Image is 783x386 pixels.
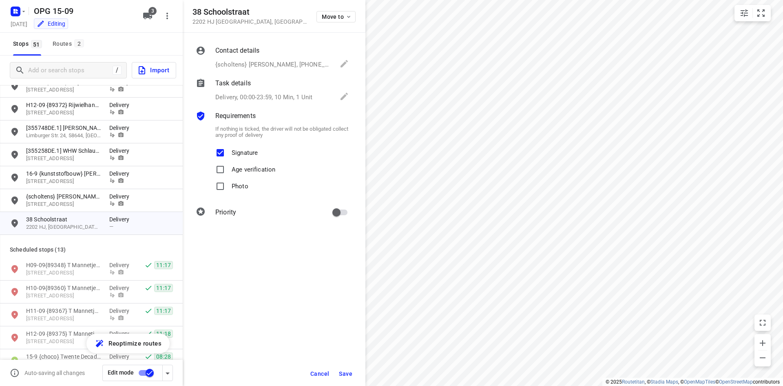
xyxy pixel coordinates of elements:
div: / [113,66,122,75]
p: 38 Schoolstraat [26,215,101,223]
a: OpenMapTiles [684,379,715,385]
button: Import [132,62,176,78]
button: Move to [316,11,356,22]
p: Delivery [109,330,134,338]
p: Contact details [215,46,259,56]
span: 51 [31,40,42,48]
p: {scholtens} [PERSON_NAME], [PHONE_NUMBER] [215,60,332,69]
p: Delivery [109,284,134,292]
span: 11:17 [154,284,173,292]
h5: Rename [31,4,136,18]
span: Reoptimize routes [108,338,161,349]
div: Requirements [196,111,349,123]
p: 15-9 {choco} Twente Decadente [26,353,101,361]
p: H09-09{89348} T Mannetje Haarlem [26,261,101,269]
svg: Done [144,261,153,269]
p: Limburger Str. 24, 58644, Iserlohn, DE [26,132,101,140]
p: Delivery [109,170,134,178]
button: 3 [139,8,156,24]
div: Routes [53,39,86,49]
p: Delivery [109,192,134,201]
p: [355258DE.1] WHW Schlauch- und Dich [26,147,101,155]
p: 2202 HJ [GEOGRAPHIC_DATA] , [GEOGRAPHIC_DATA] [192,18,307,25]
div: Task detailsDelivery, 00:00-23:59, 10 Min, 1 Unit [196,78,349,103]
a: Routetitan [622,379,645,385]
span: 2 [74,39,84,47]
svg: Edit [339,91,349,101]
button: Reoptimize routes [86,334,170,353]
p: Delivery [109,147,134,155]
div: Driver app settings [163,368,173,378]
p: Phoenixstraat 8, 2011KC, Haarlem, NL [26,338,101,346]
p: Delivery [109,261,134,269]
p: [STREET_ADDRESS] [26,292,101,300]
span: 11:17 [154,307,173,315]
p: Requirements [215,111,256,121]
button: Save [336,366,356,381]
p: Age verification [232,161,275,173]
p: 30 Goudvisstraat, 7559 MP, Hengelo, NL [26,178,101,185]
button: Cancel [307,366,332,381]
p: Delivery [109,353,134,361]
svg: Done [144,330,153,338]
p: Phoenixstraat 8, 2011KC, Haarlem, NL [26,269,101,277]
span: Edit mode [108,369,134,376]
p: Delivery [109,307,134,315]
p: 22 Beuteweg, 6373 LL, Landgraaf, NL [26,201,101,208]
p: Scheduled stops ( 13 ) [10,245,173,254]
p: Delivery [109,101,134,109]
p: H11-09 {89367} T Mannetje Haarlem [26,307,101,315]
p: {scholtens} [PERSON_NAME] [26,192,101,201]
h5: 38 Schoolstraat [192,7,307,17]
a: Stadia Maps [650,379,678,385]
span: 11:18 [154,330,173,338]
p: Signature [232,145,258,156]
span: Cancel [310,370,329,377]
span: 11:17 [154,261,173,269]
p: Photo [232,178,248,190]
p: Elandsgracht 110, 1016VA, Amsterdam, NL [26,109,101,117]
p: H12-09 {89372} Rijwielhandel Comman [26,101,101,109]
div: Contact details{scholtens} [PERSON_NAME], [PHONE_NUMBER] [196,46,349,70]
p: Priority [215,208,236,217]
p: 2202 HJ, [GEOGRAPHIC_DATA], [GEOGRAPHIC_DATA] [26,223,101,231]
p: Huinerschoolweg 2, 3882TJ, Putten, NL [26,86,101,94]
p: Delivery, 00:00-23:59, 10 Min, 1 Unit [215,93,312,102]
a: Import [127,62,176,78]
p: If nothing is ticked, the driver will not be obligated collect any proof of delivery [215,126,349,138]
span: — [109,223,113,230]
p: Zünftestraße 6, 59269, Beckum, DE [26,155,101,163]
button: Map settings [736,5,752,21]
svg: Done [144,307,153,315]
span: Import [137,65,169,76]
p: Delivery [109,124,134,132]
button: Fit zoom [753,5,769,21]
h5: Project date [7,19,31,29]
p: H10-09{89360} T Mannetje Haarlem [26,284,101,292]
p: Auto-saving all changes [24,370,85,376]
li: © 2025 , © , © © contributors [606,379,780,385]
button: More [159,8,175,24]
p: [355748DE.1] [PERSON_NAME] [26,124,101,132]
span: Save [339,370,352,377]
svg: Done [144,284,153,292]
p: Task details [215,78,251,88]
input: Add or search stops [28,64,113,77]
span: Stops [13,39,44,49]
p: Delivery [109,215,134,223]
span: Move to [322,13,352,20]
svg: Done [144,353,153,361]
span: 08:28 [154,353,173,361]
p: H12-09 {89375} T Mannetje Haarlem [26,330,101,338]
div: You are currently in edit mode. [37,20,65,28]
div: small contained button group [734,5,771,21]
a: OpenStreetMap [719,379,753,385]
svg: Edit [339,59,349,69]
p: 16-9 {kunststofbouw} Michael Robertson [26,170,101,178]
span: 3 [148,7,157,15]
p: Phoenixstraat 8, 2011KC, Haarlem, NL [26,315,101,323]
